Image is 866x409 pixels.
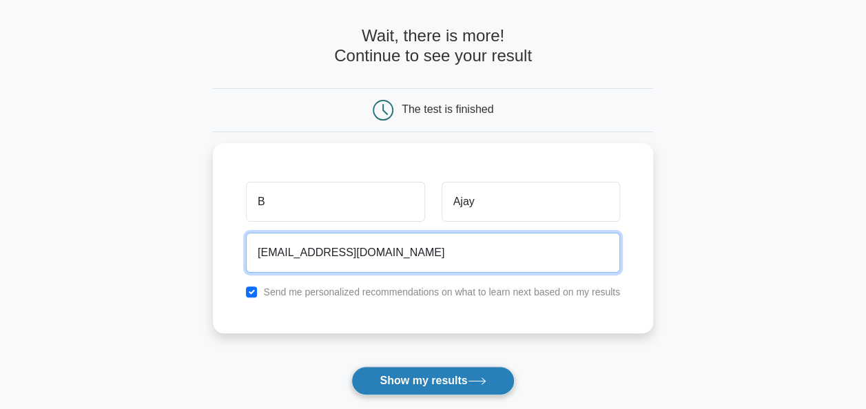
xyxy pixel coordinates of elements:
button: Show my results [351,366,514,395]
div: The test is finished [402,103,493,115]
input: Email [246,233,620,273]
input: Last name [442,182,620,222]
h4: Wait, there is more! Continue to see your result [213,26,653,66]
input: First name [246,182,424,222]
label: Send me personalized recommendations on what to learn next based on my results [263,286,620,297]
